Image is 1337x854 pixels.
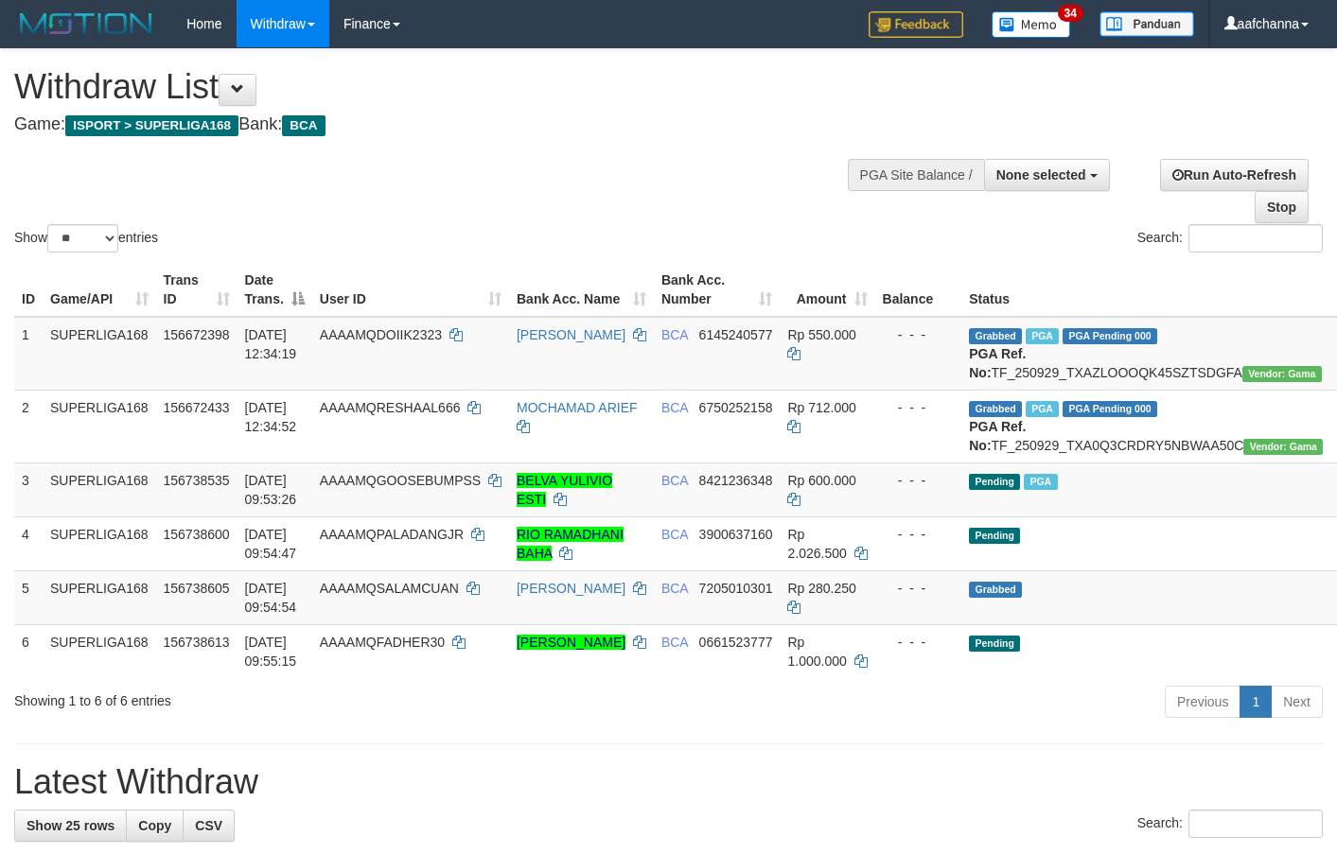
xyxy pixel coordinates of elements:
select: Showentries [47,224,118,253]
span: Rp 2.026.500 [787,527,846,561]
span: Marked by aafsoycanthlai [1026,401,1059,417]
a: [PERSON_NAME] [517,635,625,650]
input: Search: [1188,224,1323,253]
span: Copy 3900637160 to clipboard [699,527,773,542]
span: BCA [282,115,325,136]
th: User ID: activate to sort column ascending [312,263,509,317]
span: PGA Pending [1063,328,1157,344]
span: None selected [996,167,1086,183]
span: 156672433 [164,400,230,415]
th: Game/API: activate to sort column ascending [43,263,156,317]
span: 156672398 [164,327,230,342]
b: PGA Ref. No: [969,346,1026,380]
a: Run Auto-Refresh [1160,159,1309,191]
td: SUPERLIGA168 [43,624,156,678]
span: Copy 6750252158 to clipboard [699,400,773,415]
span: Grabbed [969,401,1022,417]
span: BCA [661,400,688,415]
div: - - - [883,579,955,598]
td: 6 [14,624,43,678]
label: Show entries [14,224,158,253]
a: Previous [1165,686,1240,718]
span: [DATE] 09:53:26 [245,473,297,507]
span: 156738605 [164,581,230,596]
span: Copy 0661523777 to clipboard [699,635,773,650]
b: PGA Ref. No: [969,419,1026,453]
span: Vendor URL: https://trx31.1velocity.biz [1242,366,1322,382]
label: Search: [1137,224,1323,253]
a: Show 25 rows [14,810,127,842]
span: Show 25 rows [26,818,114,833]
span: BCA [661,473,688,488]
span: BCA [661,527,688,542]
td: SUPERLIGA168 [43,462,156,516]
span: Rp 712.000 [787,400,855,415]
a: Next [1271,686,1323,718]
span: 156738600 [164,527,230,542]
td: 4 [14,516,43,570]
span: AAAAMQFADHER30 [320,635,445,650]
span: PGA Pending [1063,401,1157,417]
img: Feedback.jpg [869,11,963,38]
span: Rp 600.000 [787,473,855,488]
span: 34 [1058,5,1083,22]
div: - - - [883,471,955,490]
span: AAAAMQGOOSEBUMPSS [320,473,481,488]
input: Search: [1188,810,1323,838]
span: Rp 1.000.000 [787,635,846,669]
label: Search: [1137,810,1323,838]
span: 156738535 [164,473,230,488]
button: None selected [984,159,1110,191]
td: 1 [14,317,43,391]
div: - - - [883,398,955,417]
a: CSV [183,810,235,842]
a: RIO RAMADHANI BAHA [517,527,624,561]
th: Date Trans.: activate to sort column descending [237,263,312,317]
a: BELVA YULIVIO ESTI [517,473,612,507]
span: Copy 7205010301 to clipboard [699,581,773,596]
span: [DATE] 12:34:19 [245,327,297,361]
th: Bank Acc. Number: activate to sort column ascending [654,263,781,317]
span: Rp 280.250 [787,581,855,596]
th: Balance [875,263,962,317]
img: panduan.png [1100,11,1194,37]
span: AAAAMQSALAMCUAN [320,581,459,596]
div: Showing 1 to 6 of 6 entries [14,684,543,710]
td: 3 [14,462,43,516]
th: ID [14,263,43,317]
td: SUPERLIGA168 [43,390,156,462]
span: Pending [969,528,1020,544]
div: - - - [883,325,955,344]
div: - - - [883,633,955,652]
th: Amount: activate to sort column ascending [780,263,874,317]
td: SUPERLIGA168 [43,317,156,391]
span: [DATE] 09:55:15 [245,635,297,669]
span: Copy 8421236348 to clipboard [699,473,773,488]
a: Stop [1255,191,1309,223]
td: SUPERLIGA168 [43,516,156,570]
img: MOTION_logo.png [14,9,158,38]
span: Grabbed [969,582,1022,598]
td: SUPERLIGA168 [43,570,156,624]
div: PGA Site Balance / [848,159,984,191]
img: Button%20Memo.svg [992,11,1071,38]
th: Bank Acc. Name: activate to sort column ascending [509,263,654,317]
span: AAAAMQDOIIK2323 [320,327,442,342]
a: [PERSON_NAME] [517,327,625,342]
th: Trans ID: activate to sort column ascending [156,263,237,317]
span: [DATE] 09:54:54 [245,581,297,615]
div: - - - [883,525,955,544]
span: Pending [969,636,1020,652]
td: TF_250929_TXAZLOOOQK45SZTSDGFA [961,317,1330,391]
span: AAAAMQPALADANGJR [320,527,464,542]
a: 1 [1240,686,1272,718]
span: BCA [661,581,688,596]
span: Pending [969,474,1020,490]
span: CSV [195,818,222,833]
a: [PERSON_NAME] [517,581,625,596]
span: Copy 6145240577 to clipboard [699,327,773,342]
td: 5 [14,570,43,624]
h1: Latest Withdraw [14,763,1323,801]
span: Grabbed [969,328,1022,344]
th: Status [961,263,1330,317]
